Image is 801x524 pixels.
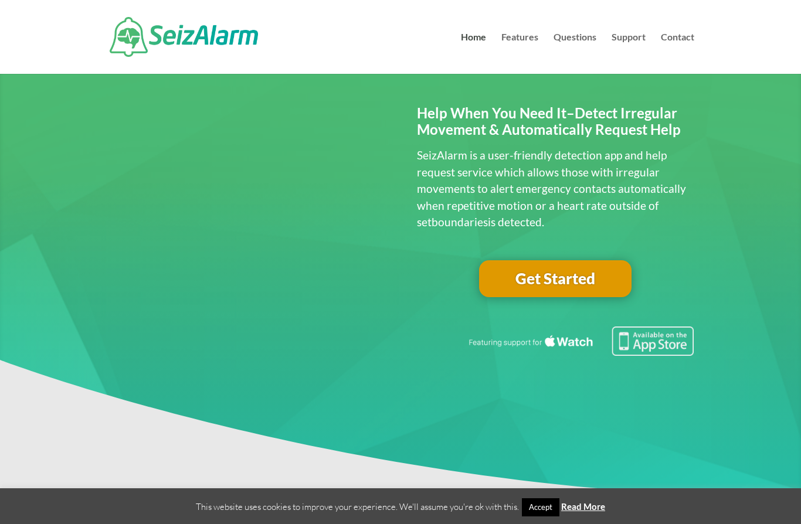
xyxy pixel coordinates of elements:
a: Get Started [479,260,632,298]
a: Support [612,33,646,74]
a: Questions [554,33,596,74]
a: Contact [661,33,694,74]
a: Read More [561,501,605,512]
iframe: Help widget launcher [697,478,788,511]
img: SeizAlarm [110,17,258,57]
a: Home [461,33,486,74]
p: SeizAlarm is a user-friendly detection app and help request service which allows those with irreg... [417,147,694,231]
a: Accept [522,498,559,516]
a: Features [501,33,538,74]
span: boundaries [432,215,488,229]
span: This website uses cookies to improve your experience. We'll assume you're ok with this. [196,501,605,512]
img: Seizure detection available in the Apple App Store. [467,326,694,356]
a: Featuring seizure detection support for the Apple Watch [467,345,694,358]
h2: Help When You Need It–Detect Irregular Movement & Automatically Request Help [417,105,694,145]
